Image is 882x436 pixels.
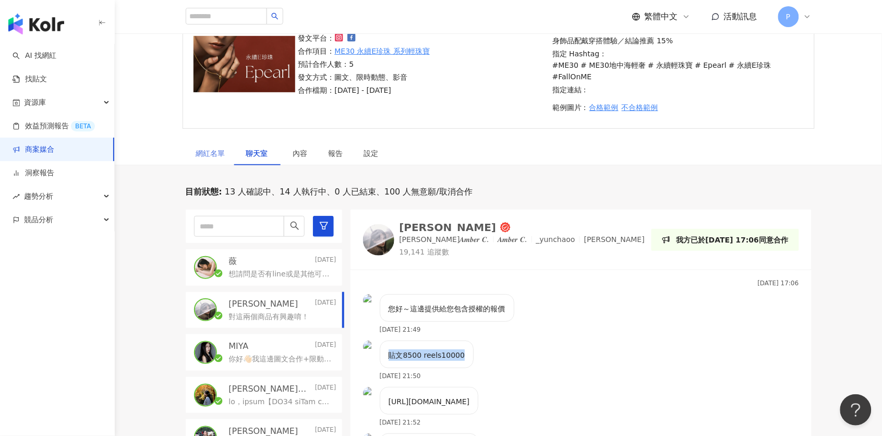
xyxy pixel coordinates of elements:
img: KOL Avatar [195,257,216,278]
p: 想請問是否有line或是其他可以聯繫的平台呢？因為擔心在網頁上較無法即時的看到訊息，謝謝！🙏 [229,269,332,280]
p: [DATE] 21:50 [380,372,421,380]
img: KOL Avatar [363,341,376,353]
p: 指定 Hashtag： [552,48,801,82]
p: #FallOnME [552,71,592,82]
p: 𝑨𝒎𝒃𝒆𝒓 𝑪. [498,235,527,245]
p: 發文方式：圖文、限時動態、影音 [298,71,430,83]
a: KOL Avatar[PERSON_NAME][PERSON_NAME]𝑨𝒎𝒃𝒆𝒓 𝑪.𝑨𝒎𝒃𝒆𝒓 𝑪._yunchaoo[PERSON_NAME]19,141 追蹤數 [363,222,645,257]
p: 合作檔期：[DATE] - [DATE] [298,84,430,96]
iframe: Help Scout Beacon - Open [840,394,872,426]
span: filter [319,221,329,231]
p: [PERSON_NAME]｜展覽｜生活紀錄 [229,383,313,395]
p: 發文平台： [298,32,430,44]
div: 網紅名單 [196,148,225,159]
p: [DATE] [315,341,336,352]
p: 薇 [229,256,237,267]
div: 內容 [293,148,308,159]
span: 13 人確認中、14 人執行中、0 人已結束、100 人無意願/取消合作 [222,186,473,198]
p: # ME30地中海輕奢 [581,59,646,71]
img: KOL Avatar [363,224,394,256]
p: MIYA [229,341,249,352]
p: [PERSON_NAME] [229,298,298,310]
p: # 永續輕珠寶 [648,59,693,71]
p: #ME30 [552,59,578,71]
p: 我方已於[DATE] 17:06同意合作 [676,234,789,246]
button: 不合格範例 [621,97,659,118]
div: 設定 [364,148,379,159]
img: KOL Avatar [195,299,216,320]
p: 19,141 追蹤數 [400,247,645,258]
img: KOL Avatar [195,385,216,406]
img: ME30 永續E珍珠 系列輕珠寶 [194,36,295,92]
span: P [786,11,790,22]
p: [DATE] 17:06 [758,280,799,287]
p: [DATE] [315,298,336,310]
span: 活動訊息 [724,11,757,21]
p: 目前狀態 : [186,186,222,198]
span: 資源庫 [24,91,46,114]
p: [DATE] 21:52 [380,419,421,426]
a: 洞察報告 [13,168,54,178]
p: 對這兩個商品有興趣唷！ [229,312,309,322]
span: 聊天室 [246,150,272,157]
a: 效益預測報告BETA [13,121,95,131]
span: 趨勢分析 [24,185,53,208]
span: 不合格範例 [622,103,658,112]
button: 合格範例 [589,97,619,118]
a: ME30 永續E珍珠 系列輕珠寶 [335,45,430,57]
p: 範例圖片： [552,97,801,118]
span: 競品分析 [24,208,53,232]
p: 您好～這邊提供給您包含授權的報價 [389,303,505,314]
p: 指定連結： [552,84,801,95]
p: [PERSON_NAME]𝑨𝒎𝒃𝒆𝒓 𝑪. [400,235,489,245]
p: 合作項目： [298,45,430,57]
p: [URL][DOMAIN_NAME] [389,396,470,407]
p: 你好👋🏻我這邊圖文合作+限動一則費用是15000😊 [229,354,332,365]
p: # Epearl [695,59,727,71]
p: [DATE] 21:49 [380,326,421,333]
a: 商案媒合 [13,144,54,155]
span: 繁體中文 [645,11,678,22]
img: KOL Avatar [363,294,376,307]
p: lo，ipsum【DO34 siTam conse】，adipiscing，elitseddoei，temporincidi！ utlaboreetd2660magnaaliq，eni06/25... [229,397,332,407]
span: search [290,221,299,231]
img: KOL Avatar [195,342,216,363]
span: search [271,13,279,20]
p: # 永續E珍珠 [729,59,771,71]
p: [PERSON_NAME] [584,235,645,245]
div: 報告 [329,148,343,159]
div: [PERSON_NAME] [400,222,497,233]
a: 找貼文 [13,74,47,84]
p: _yunchaoo [536,235,575,245]
p: [DATE] [315,383,336,395]
span: 合格範例 [589,103,619,112]
span: rise [13,193,20,200]
p: 預計合作人數：5 [298,58,430,70]
img: KOL Avatar [363,387,376,399]
img: logo [8,14,64,34]
p: 指定文字： 結合主題 40%／產品描述 35%：敘述ME30品牌特色、融合自身飾品配戴穿搭體驗／結論推薦 15% [552,23,801,46]
a: searchAI 找網紅 [13,51,56,61]
p: 貼文8500 reels10000 [389,349,465,361]
p: [DATE] [315,256,336,267]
